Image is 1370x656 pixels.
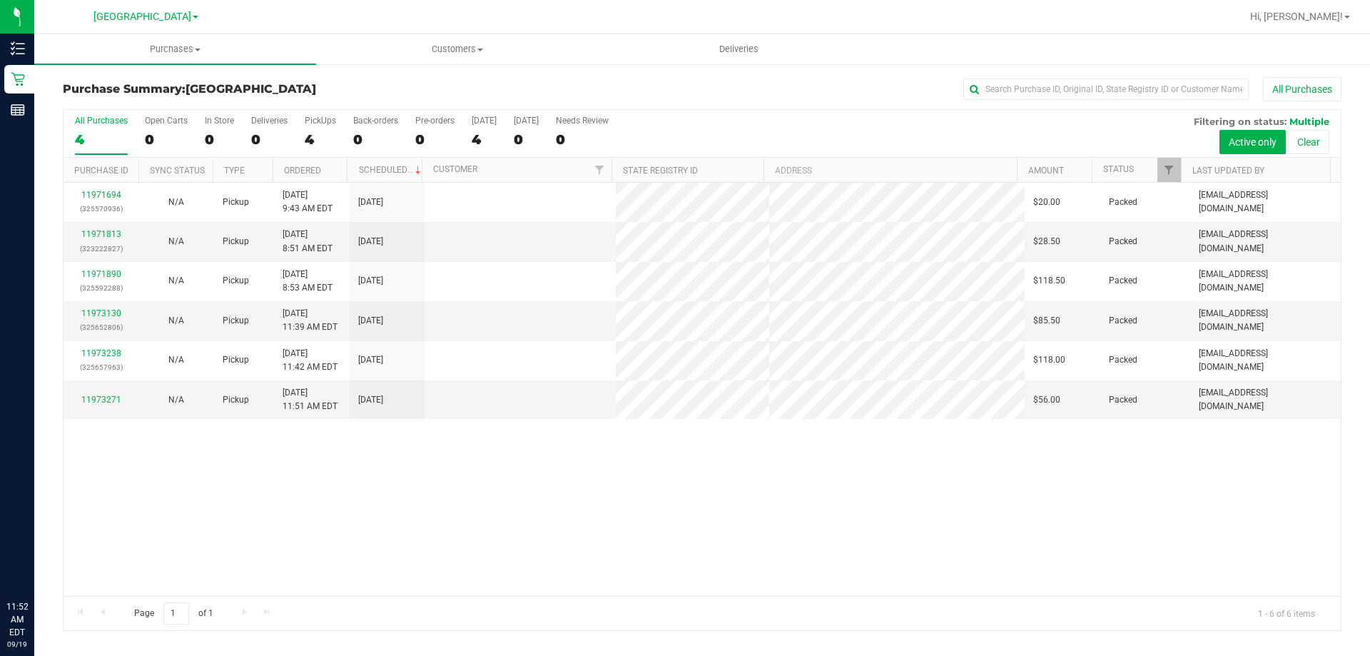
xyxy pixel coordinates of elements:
span: [EMAIL_ADDRESS][DOMAIN_NAME] [1199,347,1332,374]
button: N/A [168,393,184,407]
a: Customer [433,164,477,174]
span: $85.50 [1033,314,1060,328]
span: Hi, [PERSON_NAME]! [1250,11,1343,22]
h3: Purchase Summary: [63,83,489,96]
span: Pickup [223,393,249,407]
span: [DATE] 11:51 AM EDT [283,386,338,413]
span: [DATE] 8:51 AM EDT [283,228,333,255]
span: Purchases [34,43,316,56]
span: Not Applicable [168,236,184,246]
span: $28.50 [1033,235,1060,248]
span: Not Applicable [168,395,184,405]
span: Packed [1109,353,1137,367]
span: Deliveries [700,43,778,56]
span: Filtering on status: [1194,116,1287,127]
span: Packed [1109,393,1137,407]
span: Not Applicable [168,355,184,365]
button: All Purchases [1263,77,1341,101]
span: [DATE] [358,353,383,367]
p: 11:52 AM EDT [6,600,28,639]
button: N/A [168,353,184,367]
button: N/A [168,196,184,209]
span: $118.50 [1033,274,1065,288]
a: 11971890 [81,269,121,279]
div: 0 [353,131,398,148]
a: Filter [588,158,612,182]
a: Purchase ID [74,166,128,176]
input: 1 [163,602,189,625]
a: 11971694 [81,190,121,200]
span: [DATE] [358,393,383,407]
inline-svg: Retail [11,72,25,86]
span: [DATE] 11:39 AM EDT [283,307,338,334]
span: Packed [1109,196,1137,209]
div: All Purchases [75,116,128,126]
a: Amount [1028,166,1064,176]
div: 0 [556,131,609,148]
th: Address [763,158,1017,183]
span: Not Applicable [168,316,184,326]
a: State Registry ID [623,166,698,176]
button: Active only [1219,130,1286,154]
div: PickUps [305,116,336,126]
button: N/A [168,314,184,328]
inline-svg: Reports [11,103,25,117]
span: [EMAIL_ADDRESS][DOMAIN_NAME] [1199,307,1332,334]
span: [DATE] 9:43 AM EDT [283,188,333,216]
div: 0 [205,131,234,148]
div: 4 [472,131,497,148]
a: Type [224,166,245,176]
button: N/A [168,235,184,248]
span: [EMAIL_ADDRESS][DOMAIN_NAME] [1199,268,1332,295]
span: $118.00 [1033,353,1065,367]
a: 11973130 [81,308,121,318]
span: Not Applicable [168,276,184,286]
span: Packed [1109,274,1137,288]
span: Pickup [223,353,249,367]
span: Packed [1109,235,1137,248]
a: Deliveries [598,34,880,64]
p: (325592288) [72,281,130,295]
span: [DATE] [358,274,383,288]
inline-svg: Inventory [11,41,25,56]
span: Pickup [223,314,249,328]
div: 0 [514,131,539,148]
span: $56.00 [1033,393,1060,407]
a: 11971813 [81,229,121,239]
a: Ordered [284,166,321,176]
div: Open Carts [145,116,188,126]
a: Filter [1157,158,1181,182]
button: Clear [1288,130,1329,154]
span: [EMAIL_ADDRESS][DOMAIN_NAME] [1199,386,1332,413]
span: Page of 1 [122,602,225,625]
div: In Store [205,116,234,126]
span: [EMAIL_ADDRESS][DOMAIN_NAME] [1199,188,1332,216]
a: 11973271 [81,395,121,405]
a: Last Updated By [1192,166,1264,176]
a: Scheduled [359,165,424,175]
span: [GEOGRAPHIC_DATA] [93,11,191,23]
a: Customers [316,34,598,64]
a: Status [1103,164,1134,174]
div: Needs Review [556,116,609,126]
button: N/A [168,274,184,288]
span: [GEOGRAPHIC_DATA] [186,82,316,96]
div: Pre-orders [415,116,455,126]
a: Purchases [34,34,316,64]
span: Pickup [223,274,249,288]
div: 0 [251,131,288,148]
div: 4 [75,131,128,148]
div: Back-orders [353,116,398,126]
p: (325570936) [72,202,130,216]
input: Search Purchase ID, Original ID, State Registry ID or Customer Name... [963,79,1249,100]
div: Deliveries [251,116,288,126]
span: $20.00 [1033,196,1060,209]
span: [EMAIL_ADDRESS][DOMAIN_NAME] [1199,228,1332,255]
span: Not Applicable [168,197,184,207]
a: Sync Status [150,166,205,176]
span: Packed [1109,314,1137,328]
span: 1 - 6 of 6 items [1247,602,1326,624]
div: 0 [145,131,188,148]
p: (325652806) [72,321,130,334]
div: 0 [415,131,455,148]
